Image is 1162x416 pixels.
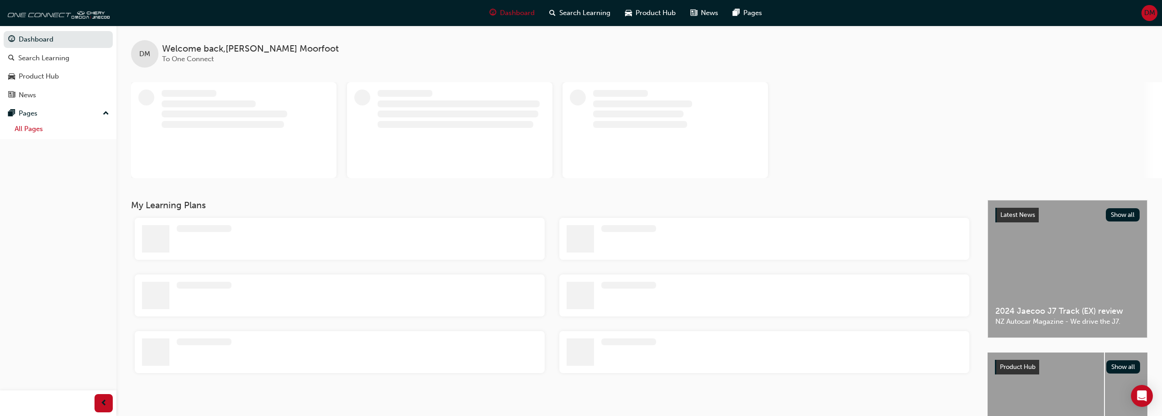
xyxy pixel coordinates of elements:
[500,8,535,18] span: Dashboard
[19,108,37,119] div: Pages
[1106,208,1140,221] button: Show all
[636,8,676,18] span: Product Hub
[1131,385,1153,407] div: Open Intercom Messenger
[8,36,15,44] span: guage-icon
[1000,211,1035,219] span: Latest News
[4,105,113,122] button: Pages
[1141,5,1157,21] button: DM
[625,7,632,19] span: car-icon
[542,4,618,22] a: search-iconSearch Learning
[4,31,113,48] a: Dashboard
[5,4,110,22] img: oneconnect
[139,49,150,59] span: DM
[690,7,697,19] span: news-icon
[19,71,59,82] div: Product Hub
[162,44,339,54] span: Welcome back , [PERSON_NAME] Moorfoot
[4,29,113,105] button: DashboardSearch LearningProduct HubNews
[8,73,15,81] span: car-icon
[618,4,683,22] a: car-iconProduct Hub
[726,4,769,22] a: pages-iconPages
[162,55,214,63] span: To One Connect
[995,316,1140,327] span: NZ Autocar Magazine - We drive the J7.
[489,7,496,19] span: guage-icon
[743,8,762,18] span: Pages
[8,110,15,118] span: pages-icon
[559,8,610,18] span: Search Learning
[11,122,113,136] a: All Pages
[701,8,718,18] span: News
[131,200,973,211] h3: My Learning Plans
[8,54,15,63] span: search-icon
[995,306,1140,316] span: 2024 Jaecoo J7 Track (EX) review
[988,200,1147,338] a: Latest NewsShow all2024 Jaecoo J7 Track (EX) reviewNZ Autocar Magazine - We drive the J7.
[4,68,113,85] a: Product Hub
[19,90,36,100] div: News
[733,7,740,19] span: pages-icon
[18,53,69,63] div: Search Learning
[995,360,1140,374] a: Product HubShow all
[100,398,107,409] span: prev-icon
[4,87,113,104] a: News
[1144,8,1155,18] span: DM
[1106,360,1141,374] button: Show all
[1000,363,1036,371] span: Product Hub
[683,4,726,22] a: news-iconNews
[549,7,556,19] span: search-icon
[103,108,109,120] span: up-icon
[995,208,1140,222] a: Latest NewsShow all
[482,4,542,22] a: guage-iconDashboard
[8,91,15,100] span: news-icon
[4,50,113,67] a: Search Learning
